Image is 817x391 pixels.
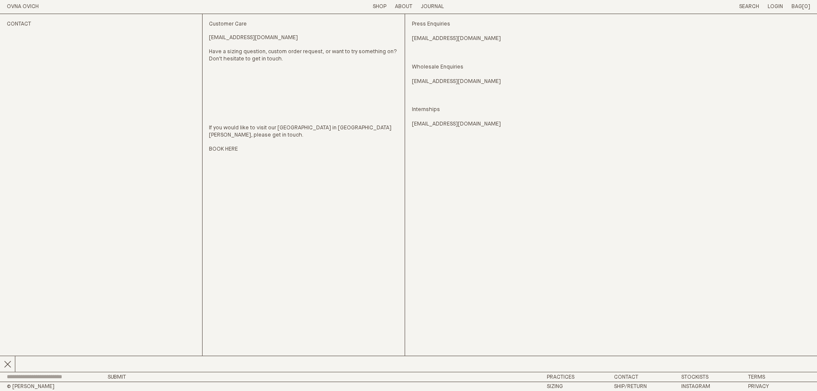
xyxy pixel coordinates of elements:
[209,49,397,62] span: Have a sizing question, custom order request, or want to try something on? Don't hesitate to get ...
[748,384,769,389] a: Privacy
[395,3,412,11] summary: About
[739,4,759,9] a: Search
[7,4,39,9] a: Home
[373,4,386,9] a: Shop
[412,121,501,128] a: [EMAIL_ADDRESS][DOMAIN_NAME]
[209,34,298,42] a: [EMAIL_ADDRESS][DOMAIN_NAME]
[412,35,501,43] a: [EMAIL_ADDRESS][DOMAIN_NAME]
[7,384,203,389] h2: © [PERSON_NAME]
[108,374,126,380] button: Submit
[547,384,563,389] a: Sizing
[681,374,708,380] a: Stockists
[412,78,501,86] a: [EMAIL_ADDRESS][DOMAIN_NAME]
[748,374,765,380] a: Terms
[768,4,783,9] a: Login
[209,125,398,139] p: If you would like to visit our [GEOGRAPHIC_DATA] in [GEOGRAPHIC_DATA]
[614,374,638,380] a: Contact
[791,4,802,9] span: Bag
[421,4,444,9] a: Journal
[412,92,601,128] p: Internships
[209,146,238,153] a: BOOK HERE
[209,132,303,138] span: [PERSON_NAME], please get in touch.
[547,374,574,380] a: Practices
[802,4,810,9] span: [0]
[412,21,601,86] p: Press Enquiries Wholesale Enquiries
[7,21,195,28] h2: Contact
[209,21,398,28] p: Customer Care
[614,384,647,389] a: Ship/Return
[681,384,710,389] a: Instagram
